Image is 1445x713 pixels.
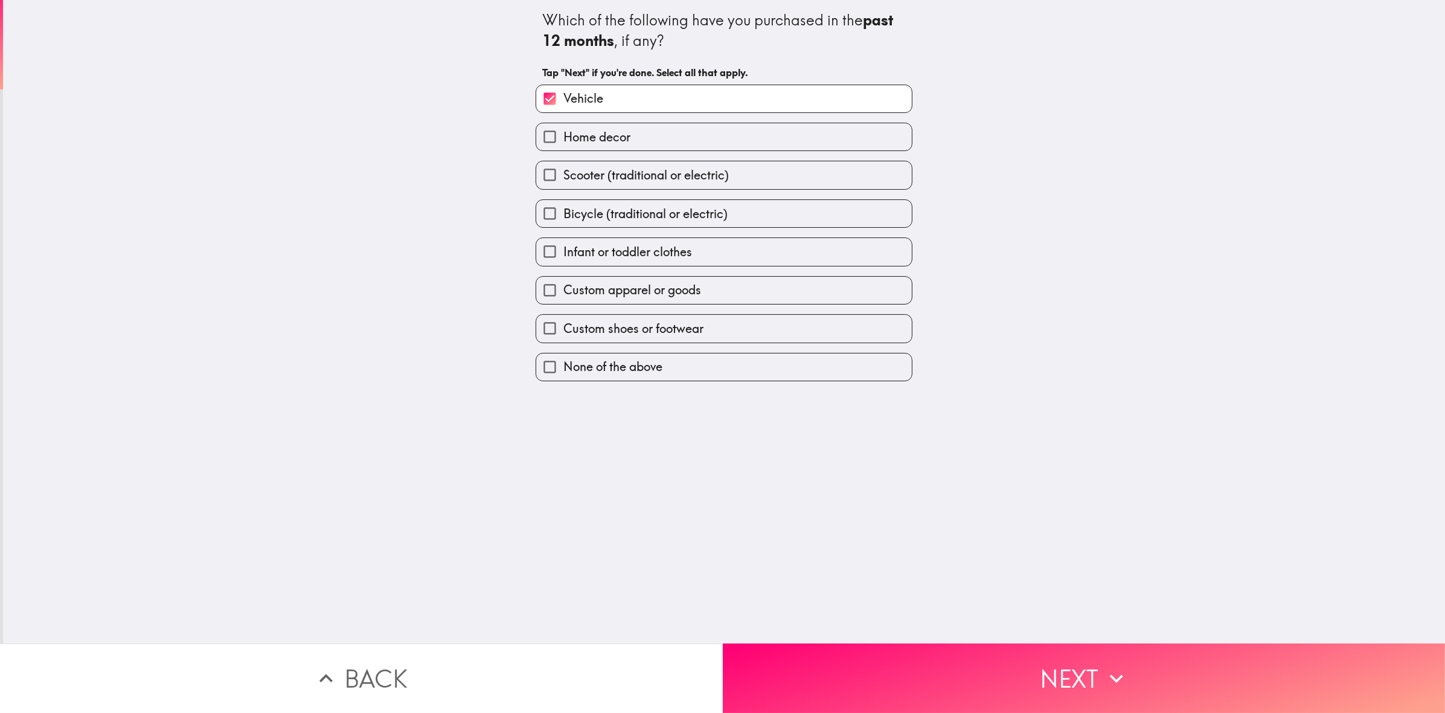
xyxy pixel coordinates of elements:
button: None of the above [536,353,912,381]
span: Custom apparel or goods [563,282,701,298]
button: Vehicle [536,85,912,112]
span: Scooter (traditional or electric) [563,167,729,184]
button: Infant or toddler clothes [536,238,912,265]
h6: Tap "Next" if you're done. Select all that apply. [542,66,906,79]
button: Bicycle (traditional or electric) [536,200,912,227]
button: Home decor [536,123,912,150]
span: None of the above [563,358,662,375]
span: Vehicle [563,90,603,107]
button: Custom apparel or goods [536,277,912,304]
span: Home decor [563,129,630,146]
span: Bicycle (traditional or electric) [563,205,728,222]
span: Infant or toddler clothes [563,244,692,260]
span: Custom shoes or footwear [563,320,703,337]
div: Which of the following have you purchased in the , if any? [542,10,906,51]
button: Custom shoes or footwear [536,315,912,342]
b: past 12 months [542,11,897,50]
button: Scooter (traditional or electric) [536,161,912,189]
